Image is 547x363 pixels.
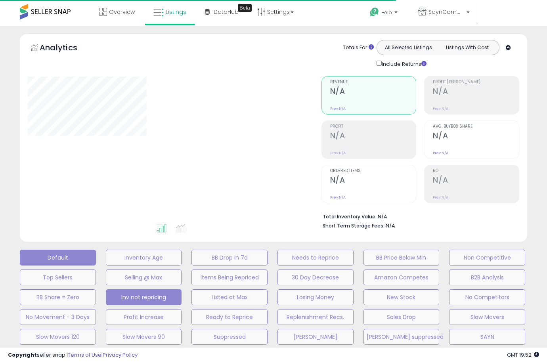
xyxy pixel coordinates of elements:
button: Slow Movers 90 [106,329,182,345]
span: SaynCommerce [428,8,464,16]
button: Top Sellers [20,269,96,285]
button: [PERSON_NAME] suppressed [363,329,440,345]
span: Profit [PERSON_NAME] [433,80,519,84]
button: BB Drop in 7d [191,250,268,266]
button: Losing Money [277,289,354,305]
span: Profit [330,124,416,129]
h2: N/A [433,87,519,97]
a: Privacy Policy [103,351,138,359]
button: Slow Movers [449,309,525,325]
span: Avg. Buybox Share [433,124,519,129]
div: seller snap | | [8,352,138,359]
button: Slow Movers 120 [20,329,96,345]
span: Help [381,9,392,16]
span: Overview [109,8,135,16]
b: Total Inventory Value: [323,213,377,220]
small: Prev: N/A [433,106,448,111]
div: Totals For [343,44,374,52]
span: ROI [433,169,519,173]
h2: N/A [433,176,519,186]
button: Ready to Reprice [191,309,268,325]
button: SAYN [449,329,525,345]
button: Listed at Max [191,289,268,305]
button: No Movement - 3 Days [20,309,96,325]
button: 30 Day Decrease [277,269,354,285]
small: Prev: N/A [433,151,448,155]
button: [PERSON_NAME] [277,329,354,345]
button: BB Price Below Min [363,250,440,266]
button: Needs to Reprice [277,250,354,266]
button: Replenishment Recs. [277,309,354,325]
button: Amazon Competes [363,269,440,285]
button: Sales Drop [363,309,440,325]
button: Items Being Repriced [191,269,268,285]
span: N/A [386,222,395,229]
h2: N/A [330,87,416,97]
small: Prev: N/A [330,195,346,200]
h2: N/A [330,131,416,142]
b: Short Term Storage Fees: [323,222,384,229]
h2: N/A [330,176,416,186]
button: No Competitors [449,289,525,305]
button: Inventory Age [106,250,182,266]
small: Prev: N/A [330,151,346,155]
small: Prev: N/A [330,106,346,111]
button: All Selected Listings [379,42,438,53]
i: Get Help [369,7,379,17]
h2: N/A [433,131,519,142]
button: New Stock [363,289,440,305]
li: N/A [323,211,513,221]
span: DataHub [214,8,239,16]
button: BB Share = Zero [20,289,96,305]
button: Selling @ Max [106,269,182,285]
a: Help [363,1,405,26]
span: Listings [166,8,186,16]
button: Suppressed [191,329,268,345]
button: Inv not repricing [106,289,182,305]
small: Prev: N/A [433,195,448,200]
span: 2025-10-9 19:52 GMT [507,351,539,359]
button: Default [20,250,96,266]
button: B2B Analysis [449,269,525,285]
a: Terms of Use [68,351,101,359]
button: Non Competitive [449,250,525,266]
button: Profit Increase [106,309,182,325]
div: Tooltip anchor [238,4,252,12]
h5: Analytics [40,42,93,55]
div: Include Returns [371,59,436,68]
button: Listings With Cost [438,42,497,53]
strong: Copyright [8,351,37,359]
span: Revenue [330,80,416,84]
span: Ordered Items [330,169,416,173]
